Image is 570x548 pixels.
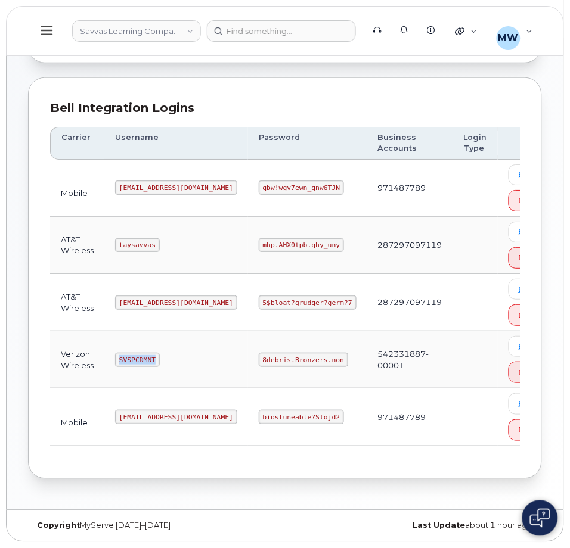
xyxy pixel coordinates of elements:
img: Open chat [530,509,550,528]
span: Delete [519,310,546,321]
span: Delete [519,195,546,206]
td: 971487789 [367,388,453,446]
div: Quicklinks [447,19,486,43]
a: Edit [509,336,544,357]
a: Edit [509,164,544,185]
td: T-Mobile [50,388,104,446]
button: Delete [509,190,556,211]
td: AT&T Wireless [50,274,104,331]
td: T-Mobile [50,160,104,217]
td: 542331887-00001 [367,331,453,388]
span: MW [498,31,519,45]
div: MyServe [DATE]–[DATE] [28,521,285,531]
a: Edit [509,393,544,414]
button: Delete [509,304,556,326]
th: Carrier [50,127,104,160]
td: 287297097119 [367,274,453,331]
th: Password [248,127,367,160]
td: 971487789 [367,160,453,217]
div: Bell Integration Logins [50,99,520,117]
code: SVSPCRMNT [115,353,160,367]
th: Login Type [453,127,498,160]
span: Delete [519,424,546,435]
span: Delete [519,367,546,378]
div: Marissa Weiss [488,19,541,43]
th: Username [104,127,248,160]
td: AT&T Wireless [50,217,104,274]
a: Edit [509,222,544,242]
td: Verizon Wireless [50,331,104,388]
span: Delete [519,252,546,263]
code: 5$bloat?grudger?germ?7 [259,295,357,310]
code: taysavvas [115,238,160,253]
code: mhp.AHX0tpb.qhy_uny [259,238,344,253]
th: Business Accounts [367,127,453,160]
td: 287297097119 [367,217,453,274]
strong: Copyright [37,521,80,530]
button: Delete [509,247,556,269]
strong: Last Update [413,521,466,530]
input: Find something... [207,20,356,42]
a: Savvas Learning Company LLC [72,20,201,42]
code: [EMAIL_ADDRESS][DOMAIN_NAME] [115,295,237,310]
code: qbw!wgv7ewn_gnw6TJN [259,180,344,195]
div: about 1 hour ago [285,521,542,531]
button: Delete [509,419,556,441]
code: [EMAIL_ADDRESS][DOMAIN_NAME] [115,180,237,195]
button: Delete [509,362,556,383]
code: biostuneable?Slojd2 [259,410,344,424]
code: [EMAIL_ADDRESS][DOMAIN_NAME] [115,410,237,424]
code: 8debris.Bronzers.non [259,353,348,367]
a: Edit [509,279,544,300]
